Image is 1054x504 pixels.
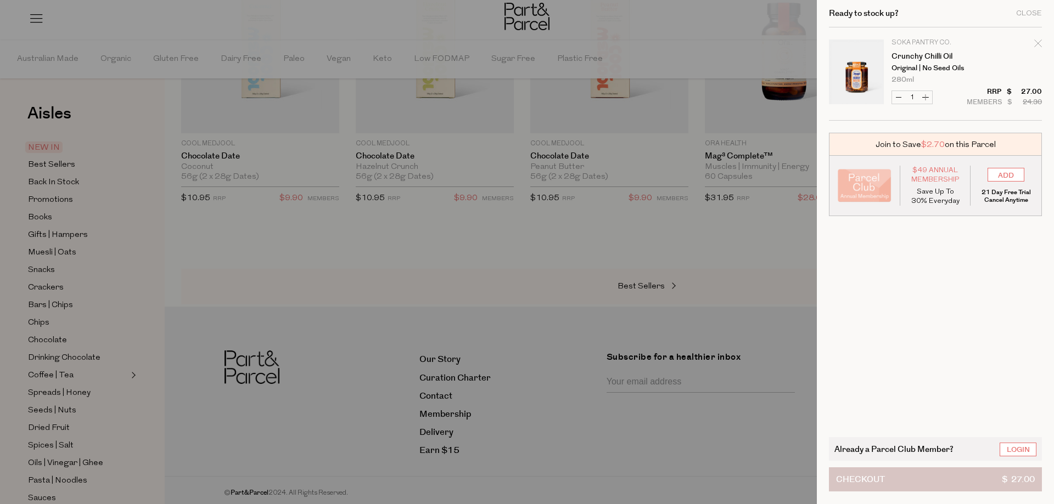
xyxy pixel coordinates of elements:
span: Already a Parcel Club Member? [834,443,954,455]
input: QTY Crunchy Chilli Oil [905,91,919,104]
a: Crunchy Chilli Oil [892,53,977,60]
span: $ 27.00 [1002,468,1035,491]
span: $2.70 [921,139,945,150]
p: Save Up To 30% Everyday [909,187,962,206]
p: Soka Pantry Co. [892,39,977,46]
div: Join to Save on this Parcel [829,133,1042,156]
button: Checkout$ 27.00 [829,467,1042,491]
span: 280ml [892,76,914,83]
input: ADD [988,168,1024,182]
div: Remove Crunchy Chilli Oil [1034,38,1042,53]
a: Login [1000,443,1036,456]
div: Close [1016,10,1042,17]
p: 21 Day Free Trial Cancel Anytime [979,189,1033,204]
p: Original | No Seed Oils [892,65,977,72]
span: Checkout [836,468,885,491]
span: $49 Annual Membership [909,166,962,184]
h2: Ready to stock up? [829,9,899,18]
